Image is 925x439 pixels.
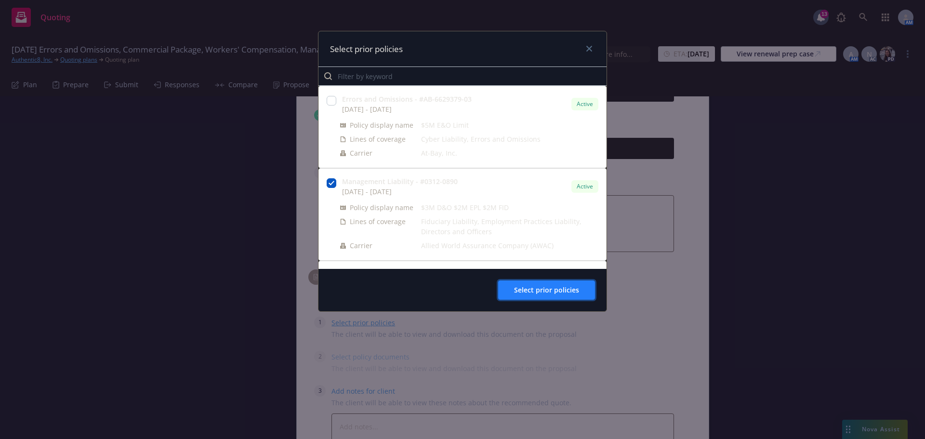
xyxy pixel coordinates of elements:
[421,148,598,158] span: At-Bay, Inc.
[342,94,472,104] strong: Errors and Omissions - #AB-6629379-03
[583,43,595,54] a: close
[350,120,413,130] span: Policy display name
[514,285,579,294] span: Select prior policies
[350,134,406,144] span: Lines of coverage
[421,216,598,237] span: Fiduciary Liability, Employment Practices Liability, Directors and Officers
[342,186,458,197] span: [DATE] - [DATE]
[350,240,372,251] span: Carrier
[342,104,472,114] span: [DATE] - [DATE]
[350,202,413,213] span: Policy display name
[421,202,598,213] span: $3M D&O $2M EPL $2M FID
[498,280,595,300] button: Select prior policies
[421,240,598,251] span: Allied World Assurance Company (AWAC)
[575,182,595,191] span: Active
[342,177,458,186] strong: Management Liability - #0312-0890
[350,148,372,158] span: Carrier
[575,100,595,108] span: Active
[421,120,598,130] span: $5M E&O Limit
[421,134,598,144] span: Cyber Liability, Errors and Omissions
[318,67,607,86] input: Filter by keyword
[350,216,406,226] span: Lines of coverage
[330,43,403,55] h1: Select prior policies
